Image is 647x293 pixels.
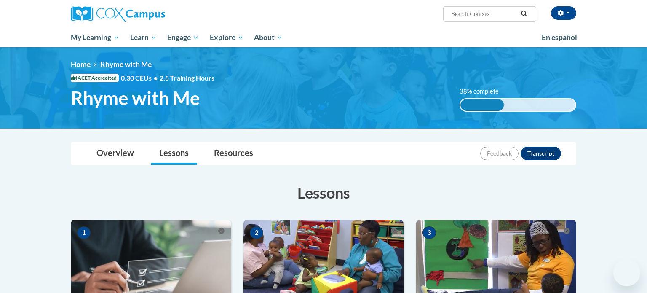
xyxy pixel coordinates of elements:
[162,28,204,47] a: Engage
[521,147,561,160] button: Transcript
[206,142,262,165] a: Resources
[167,32,199,43] span: Engage
[451,9,518,19] input: Search Courses
[521,11,528,17] i: 
[71,74,119,82] span: IACET Accredited
[100,60,152,69] span: Rhyme with Me
[480,147,519,160] button: Feedback
[254,32,283,43] span: About
[460,87,508,96] label: 38% complete
[125,28,162,47] a: Learn
[160,74,214,82] span: 2.5 Training Hours
[154,74,158,82] span: •
[613,259,640,286] iframe: Button to launch messaging window
[249,28,289,47] a: About
[551,6,576,20] button: Account Settings
[422,226,436,239] span: 3
[71,6,165,22] img: Cox Campus
[77,226,91,239] span: 1
[536,29,583,46] a: En español
[121,73,160,83] span: 0.30 CEUs
[58,28,589,47] div: Main menu
[460,99,504,111] div: 38% complete
[204,28,249,47] a: Explore
[65,28,125,47] a: My Learning
[88,142,142,165] a: Overview
[71,87,200,109] span: Rhyme with Me
[518,9,531,19] button: Search
[71,60,91,69] a: Home
[542,33,577,42] span: En español
[151,142,197,165] a: Lessons
[71,182,576,203] h3: Lessons
[250,226,263,239] span: 2
[210,32,243,43] span: Explore
[130,32,157,43] span: Learn
[71,32,119,43] span: My Learning
[71,6,231,22] a: Cox Campus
